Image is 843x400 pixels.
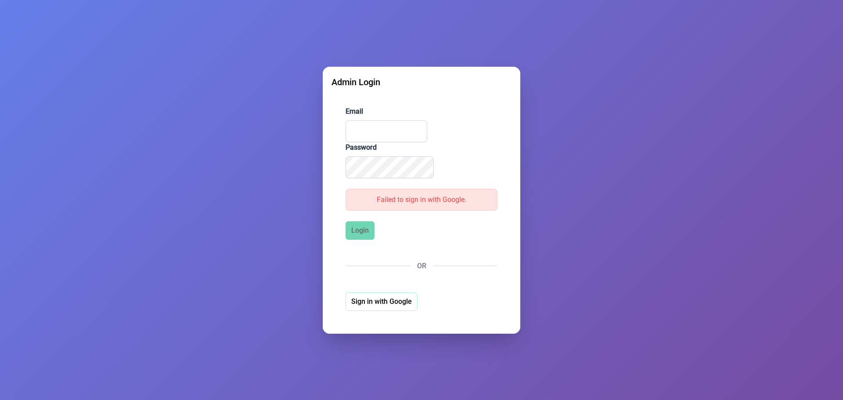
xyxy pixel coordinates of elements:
[346,221,375,240] button: Login
[351,296,412,307] span: Sign in with Google
[346,261,497,271] div: OR
[346,142,497,153] label: Password
[346,292,418,311] button: Sign in with Google
[331,76,512,89] div: Admin Login
[346,106,497,117] label: Email
[346,189,497,211] p: Failed to sign in with Google.
[351,225,369,236] span: Login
